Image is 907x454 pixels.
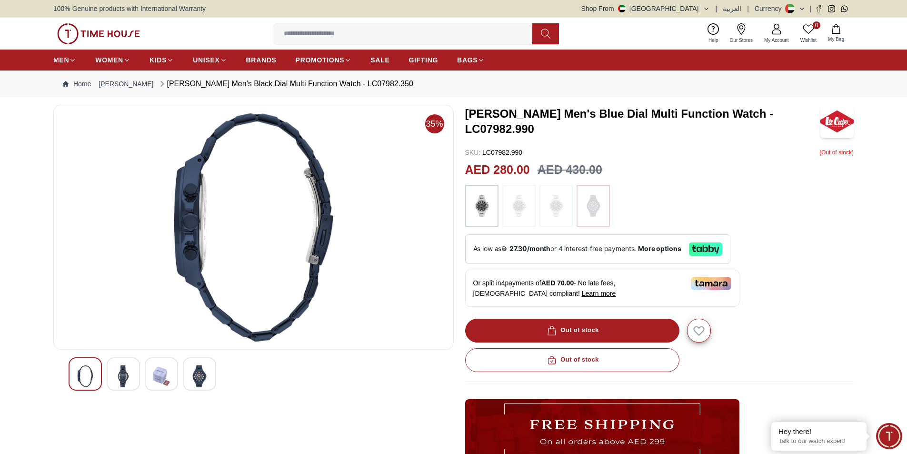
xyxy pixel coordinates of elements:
[465,149,481,156] span: SKU :
[370,55,389,65] span: SALE
[150,55,167,65] span: KIDS
[53,4,206,13] span: 100% Genuine products with International Warranty
[77,365,94,387] img: Lee Cooper Men's Black Dial Multi Function Watch - LC07982.350
[819,148,854,157] p: ( Out of stock )
[191,365,208,387] img: Lee Cooper Men's Black Dial Multi Function Watch - LC07982.350
[153,365,170,387] img: Lee Cooper Men's Black Dial Multi Function Watch - LC07982.350
[158,78,413,90] div: [PERSON_NAME] Men's Black Dial Multi Function Watch - LC07982.350
[193,51,227,69] a: UNISEX
[150,51,174,69] a: KIDS
[724,21,758,46] a: Our Stores
[538,161,602,179] h3: AED 430.00
[296,51,352,69] a: PROMOTIONS
[703,21,724,46] a: Help
[809,4,811,13] span: |
[53,55,69,65] span: MEN
[409,55,438,65] span: GIFTING
[824,36,848,43] span: My Bag
[716,4,718,13] span: |
[797,37,820,44] span: Wishlist
[541,279,574,287] span: AED 70.00
[755,4,786,13] div: Currency
[691,277,731,290] img: Tamara
[815,5,822,12] a: Facebook
[457,55,478,65] span: BAGS
[778,427,859,436] div: Hey there!
[53,51,76,69] a: MEN
[618,5,626,12] img: United Arab Emirates
[61,113,446,342] img: Lee Cooper Men's Black Dial Multi Function Watch - LC07982.350
[246,55,277,65] span: BRANDS
[63,79,91,89] a: Home
[53,71,854,97] nav: Breadcrumb
[296,55,345,65] span: PROMOTIONS
[581,190,605,222] img: ...
[425,114,444,133] span: 35%
[99,79,153,89] a: [PERSON_NAME]
[465,270,739,307] div: Or split in 4 payments of - No late fees, [DEMOGRAPHIC_DATA] compliant!
[582,290,616,297] span: Learn more
[193,55,219,65] span: UNISEX
[465,106,821,137] h3: [PERSON_NAME] Men's Blue Dial Multi Function Watch - LC07982.990
[841,5,848,12] a: Whatsapp
[370,51,389,69] a: SALE
[820,105,854,138] img: Lee Cooper Men's Blue Dial Multi Function Watch - LC07982.990
[507,190,531,222] img: ...
[828,5,835,12] a: Instagram
[705,37,722,44] span: Help
[246,51,277,69] a: BRANDS
[760,37,793,44] span: My Account
[465,161,530,179] h2: AED 280.00
[726,37,757,44] span: Our Stores
[57,23,140,44] img: ...
[465,148,523,157] p: LC07982.990
[457,51,485,69] a: BAGS
[95,51,130,69] a: WOMEN
[747,4,749,13] span: |
[822,22,850,45] button: My Bag
[723,4,741,13] button: العربية
[581,4,710,13] button: Shop From[GEOGRAPHIC_DATA]
[778,437,859,445] p: Talk to our watch expert!
[813,21,820,29] span: 0
[795,21,822,46] a: 0Wishlist
[876,423,902,449] div: Chat Widget
[470,190,494,222] img: ...
[409,51,438,69] a: GIFTING
[544,190,568,222] img: ...
[95,55,123,65] span: WOMEN
[115,365,132,387] img: Lee Cooper Men's Black Dial Multi Function Watch - LC07982.350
